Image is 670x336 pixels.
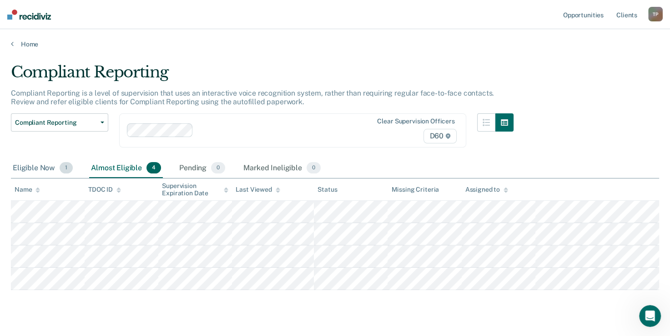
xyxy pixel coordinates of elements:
iframe: Intercom live chat [639,305,661,327]
div: Eligible Now1 [11,158,75,178]
div: Clear supervision officers [377,117,454,125]
span: D60 [423,129,456,143]
div: Last Viewed [236,186,280,193]
button: TP [648,7,663,21]
div: T P [648,7,663,21]
img: Recidiviz [7,10,51,20]
div: Almost Eligible4 [89,158,163,178]
span: 0 [211,162,225,174]
button: Compliant Reporting [11,113,108,132]
div: Name [15,186,40,193]
span: Compliant Reporting [15,119,97,127]
span: 1 [60,162,73,174]
div: Assigned to [465,186,508,193]
div: Compliant Reporting [11,63,514,89]
div: Marked Ineligible0 [242,158,322,178]
a: Home [11,40,659,48]
span: 4 [146,162,161,174]
div: Status [317,186,337,193]
span: 0 [307,162,321,174]
div: Supervision Expiration Date [162,182,228,198]
div: Pending0 [177,158,227,178]
div: TDOC ID [88,186,121,193]
p: Compliant Reporting is a level of supervision that uses an interactive voice recognition system, ... [11,89,494,106]
div: Missing Criteria [391,186,439,193]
